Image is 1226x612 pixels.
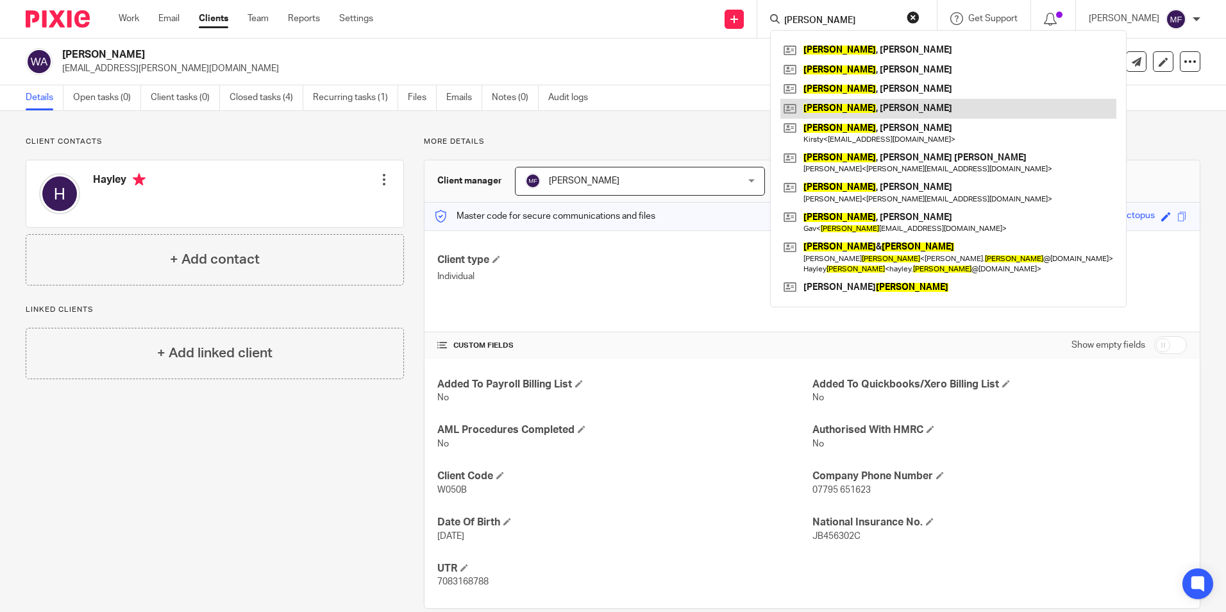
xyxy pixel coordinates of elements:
[437,486,467,495] span: W050B
[199,12,228,25] a: Clients
[437,577,489,586] span: 7083168788
[549,176,619,185] span: [PERSON_NAME]
[446,85,482,110] a: Emails
[62,62,1026,75] p: [EMAIL_ADDRESS][PERSON_NAME][DOMAIN_NAME]
[812,470,1187,483] h4: Company Phone Number
[437,532,464,541] span: [DATE]
[437,378,812,391] h4: Added To Payroll Billing List
[437,253,812,267] h4: Client type
[437,470,812,483] h4: Client Code
[437,393,449,402] span: No
[73,85,141,110] a: Open tasks (0)
[157,343,273,363] h4: + Add linked client
[151,85,220,110] a: Client tasks (0)
[812,516,1187,529] h4: National Insurance No.
[288,12,320,25] a: Reports
[39,173,80,214] img: svg%3E
[248,12,269,25] a: Team
[437,439,449,448] span: No
[1166,9,1186,30] img: svg%3E
[26,10,90,28] img: Pixie
[812,423,1187,437] h4: Authorised With HMRC
[437,423,812,437] h4: AML Procedures Completed
[968,14,1018,23] span: Get Support
[437,516,812,529] h4: Date Of Birth
[62,48,833,62] h2: [PERSON_NAME]
[93,173,146,189] h4: Hayley
[1071,339,1145,352] label: Show empty fields
[437,562,812,575] h4: UTR
[783,15,898,27] input: Search
[812,393,824,402] span: No
[26,305,404,315] p: Linked clients
[230,85,303,110] a: Closed tasks (4)
[26,48,53,75] img: svg%3E
[492,85,539,110] a: Notes (0)
[525,173,541,189] img: svg%3E
[812,439,824,448] span: No
[339,12,373,25] a: Settings
[548,85,598,110] a: Audit logs
[907,11,920,24] button: Clear
[812,486,871,495] span: 07795 651623
[313,85,398,110] a: Recurring tasks (1)
[119,12,139,25] a: Work
[1089,12,1159,25] p: [PERSON_NAME]
[158,12,180,25] a: Email
[437,341,812,351] h4: CUSTOM FIELDS
[434,210,655,223] p: Master code for secure communications and files
[812,532,861,541] span: JB456302C
[26,137,404,147] p: Client contacts
[424,137,1200,147] p: More details
[408,85,437,110] a: Files
[812,378,1187,391] h4: Added To Quickbooks/Xero Billing List
[133,173,146,186] i: Primary
[437,174,502,187] h3: Client manager
[26,85,63,110] a: Details
[170,250,260,269] h4: + Add contact
[437,270,812,283] p: Individual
